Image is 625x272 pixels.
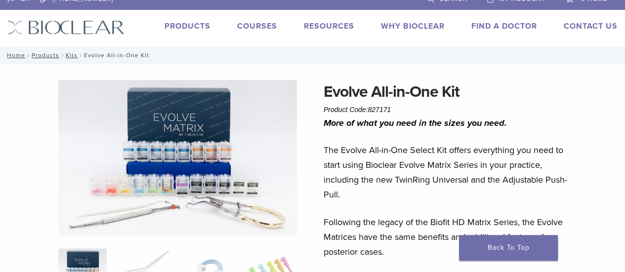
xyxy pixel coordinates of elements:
a: Resources [304,21,354,31]
p: The Evolve All-in-One Select Kit offers everything you need to start using Bioclear Evolve Matrix... [324,143,578,202]
a: Find A Doctor [471,21,537,31]
img: Bioclear [7,20,125,35]
i: More of what you need in the sizes you need. [324,117,507,128]
span: 827171 [368,106,391,114]
a: Products [32,52,59,59]
a: Products [165,21,210,31]
p: Following the legacy of the Biofit HD Matrix Series, the Evolve Matrices have the same benefits a... [324,215,578,259]
a: Why Bioclear [381,21,445,31]
span: / [59,53,66,58]
span: / [78,53,84,58]
a: Home [4,52,25,59]
span: / [25,53,32,58]
span: Product Code: [324,106,391,114]
a: Courses [237,21,277,31]
a: Kits [66,52,78,59]
a: Contact Us [564,21,618,31]
h1: Evolve All-in-One Kit [324,80,578,104]
img: IMG_0457 [58,80,297,235]
a: Back To Top [459,235,558,261]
